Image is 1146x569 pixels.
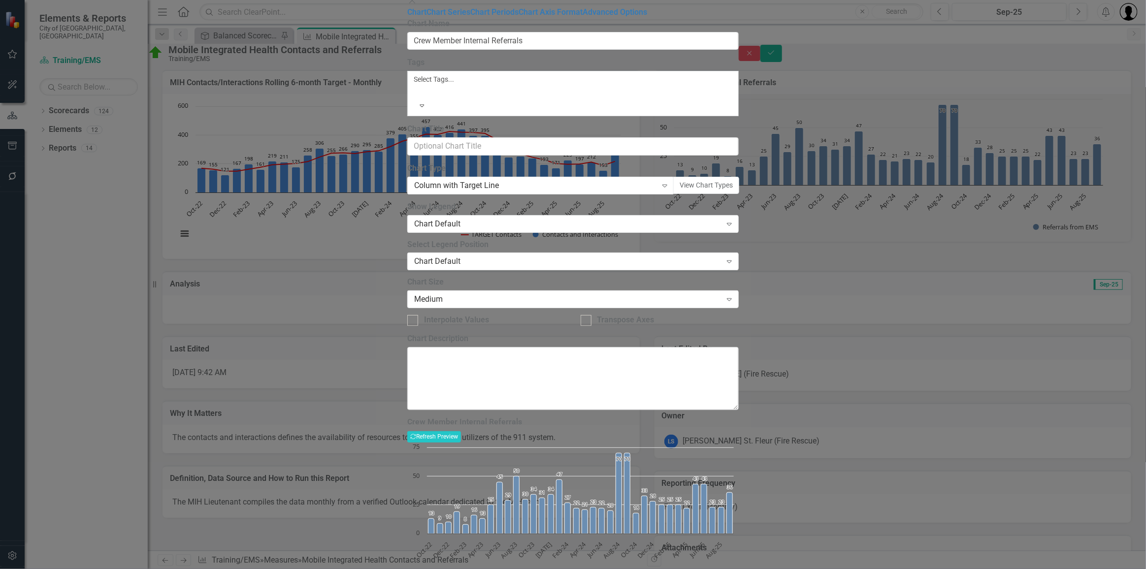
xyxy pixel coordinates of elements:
a: Chart Axis Format [519,7,583,17]
text: 25 [659,496,665,503]
a: Advanced Options [583,7,647,17]
path: Sep-25, 36. Referrals from EMS. [727,492,733,534]
path: Nov-23, 31. Referrals from EMS. [539,498,545,534]
text: 50 [413,471,420,480]
path: Nov-22, 9. Referrals from EMS. [437,523,443,534]
text: 19 [454,503,460,509]
div: Select Tags... [414,74,732,84]
text: 22 [684,499,690,506]
text: 25 [676,496,682,503]
text: Apr-24 [568,539,588,560]
text: Dec-24 [635,539,656,560]
text: Aug-25 [703,540,724,561]
label: Chart Title [407,124,739,135]
path: Jul-25, 23. Referrals from EMS. [710,507,716,534]
text: Feb-25 [653,540,673,560]
text: 30 [523,490,528,497]
label: Select Legend Position [407,239,739,251]
text: 21 [582,501,588,507]
path: Oct-24, 18. Referrals from EMS. [633,513,639,534]
text: 22 [599,499,605,506]
a: Chart Periods [470,7,519,17]
text: Oct-24 [619,539,639,560]
text: Apr-23 [465,540,485,560]
text: 43 [693,475,699,482]
path: Jul-23, 29. Referrals from EMS. [505,500,511,534]
text: Feb-23 [448,540,468,560]
text: 50 [514,467,520,474]
path: Sep-23, 30. Referrals from EMS. [523,499,528,534]
path: Jan-24, 47. Referrals from EMS. [557,479,562,534]
path: Aug-25, 23. Referrals from EMS. [719,507,724,534]
text: 23 [710,498,716,505]
div: Transpose Axes [597,315,655,326]
text: Oct-22 [414,540,434,560]
label: Chart Type [407,163,739,174]
path: Jun-25, 43. Referrals from EMS. [701,484,707,534]
text: 8 [464,515,467,522]
text: 13 [428,509,434,516]
path: May-25, 43. Referrals from EMS. [693,484,699,534]
text: Jun-23 [482,540,502,560]
text: 43 [701,475,707,482]
path: Jan-23, 19. Referrals from EMS. [454,511,460,534]
path: Apr-23, 13. Referrals from EMS. [480,518,486,534]
text: [DATE] [533,540,553,560]
text: 70 [624,455,630,462]
text: Aug-23 [499,540,520,561]
button: View Chart Types [673,177,739,194]
path: Mar-24, 22. Referrals from EMS. [574,508,580,534]
text: 16 [471,506,477,513]
text: 10 [446,513,452,520]
path: Jul-24, 20. Referrals from EMS. [608,510,614,534]
text: 25 [413,500,420,508]
path: Feb-23, 8. Referrals from EMS. [463,524,469,534]
path: Mar-25, 25. Referrals from EMS. [676,505,682,534]
text: 0 [416,528,420,537]
text: 36 [727,483,733,490]
text: 47 [557,471,562,477]
path: Mar-23, 16. Referrals from EMS. [471,515,477,534]
path: Oct-22, 13. Referrals from EMS. [428,518,434,534]
path: Feb-24, 27. Referrals from EMS. [565,503,571,534]
text: 13 [480,509,486,516]
text: 20 [608,502,614,508]
div: Interpolate Values [424,315,489,326]
path: Dec 23, 34. Referrals from EMS. [548,494,554,534]
text: 18 [633,504,639,511]
path: Apr-24, 21. Referrals from EMS. [582,509,588,534]
div: Column with Target Line [414,180,657,191]
text: 34 [531,485,537,492]
text: 45 [497,473,503,480]
text: 75 [413,442,420,451]
text: Jun-25 [687,540,707,560]
text: 22 [574,499,580,506]
path: Dec-24, 28. Referrals from EMS. [650,501,656,534]
path: Jun-24, 22. Referrals from EMS. [599,508,605,534]
text: 28 [650,492,656,499]
label: Chart Name [407,18,739,30]
text: Dec-22 [431,540,451,560]
text: Aug-24 [601,539,622,560]
text: 25 [667,496,673,503]
path: Apr-25, 22. Referrals from EMS. [684,508,690,534]
path: Aug-23, 50. Referrals from EMS. [514,476,520,534]
label: Chart Description [407,333,739,345]
text: 34 [548,485,554,492]
text: 31 [539,489,545,496]
text: 70 [616,455,622,462]
text: Oct-23 [517,540,536,560]
path: May-24, 23. Referrals from EMS. [590,507,596,534]
path: Sep-24, 70. Referrals from EMS. [624,453,630,534]
label: Tags [407,57,739,68]
label: Show Legend [407,201,739,213]
div: Medium [414,294,721,305]
path: Oct-23, 34. Referrals from EMS. [531,494,537,534]
path: Aug-24, 70. Referrals from EMS. [616,453,622,534]
path: Nov-24, 33. Referrals from EMS. [642,496,648,534]
a: Chart [407,7,426,17]
text: Apr-25 [670,540,689,560]
text: Jun-24 [585,539,605,560]
div: Chart Default [414,218,721,229]
button: Refresh Preview [407,431,461,442]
